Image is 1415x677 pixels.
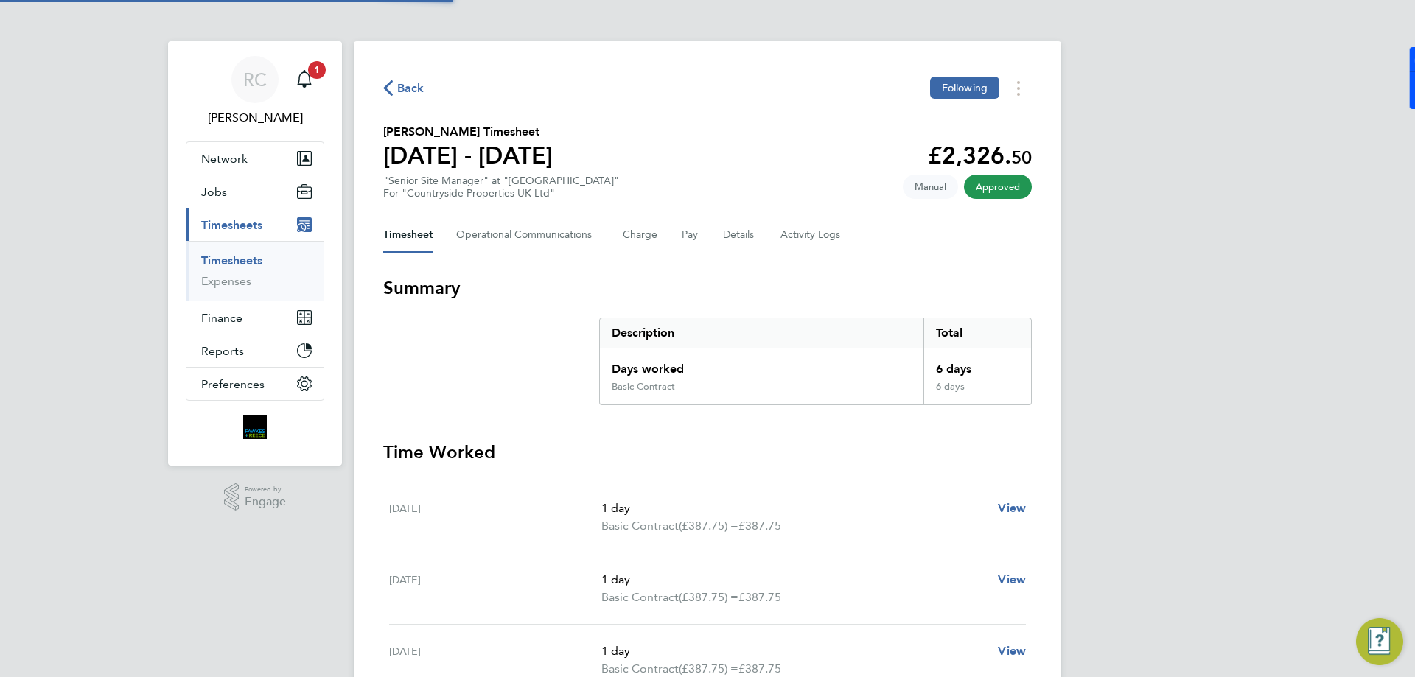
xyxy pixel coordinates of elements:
[383,79,424,97] button: Back
[186,415,324,439] a: Go to home page
[243,70,267,89] span: RC
[679,519,738,533] span: (£387.75) =
[186,175,324,208] button: Jobs
[601,517,679,535] span: Basic Contract
[243,415,267,439] img: bromak-logo-retina.png
[186,56,324,127] a: RC[PERSON_NAME]
[1011,147,1032,168] span: 50
[780,217,842,253] button: Activity Logs
[456,217,599,253] button: Operational Communications
[738,590,781,604] span: £387.75
[290,56,319,103] a: 1
[224,483,287,511] a: Powered byEngage
[998,499,1026,517] a: View
[383,175,619,200] div: "Senior Site Manager" at "[GEOGRAPHIC_DATA]"
[397,80,424,97] span: Back
[600,318,923,348] div: Description
[389,571,601,606] div: [DATE]
[245,483,286,496] span: Powered by
[201,218,262,232] span: Timesheets
[679,590,738,604] span: (£387.75) =
[930,77,999,99] button: Following
[389,499,601,535] div: [DATE]
[383,217,433,253] button: Timesheet
[623,217,658,253] button: Charge
[1356,618,1403,665] button: Engage Resource Center
[903,175,958,199] span: This timesheet was manually created.
[923,318,1031,348] div: Total
[601,571,986,589] p: 1 day
[168,41,342,466] nav: Main navigation
[600,348,923,381] div: Days worked
[186,142,324,175] button: Network
[723,217,757,253] button: Details
[1005,77,1032,99] button: Timesheets Menu
[186,301,324,334] button: Finance
[383,441,1032,464] h3: Time Worked
[383,123,553,141] h2: [PERSON_NAME] Timesheet
[738,519,781,533] span: £387.75
[998,571,1026,589] a: View
[964,175,1032,199] span: This timesheet has been approved.
[601,642,986,660] p: 1 day
[998,572,1026,586] span: View
[201,274,251,288] a: Expenses
[383,187,619,200] div: For "Countryside Properties UK Ltd"
[201,152,248,166] span: Network
[928,141,1032,169] app-decimal: £2,326.
[186,208,324,241] button: Timesheets
[201,377,265,391] span: Preferences
[738,662,781,676] span: £387.75
[601,499,986,517] p: 1 day
[186,109,324,127] span: Robyn Clarke
[998,642,1026,660] a: View
[612,381,675,393] div: Basic Contract
[383,276,1032,300] h3: Summary
[998,644,1026,658] span: View
[942,81,988,94] span: Following
[601,589,679,606] span: Basic Contract
[186,241,324,301] div: Timesheets
[383,141,553,170] h1: [DATE] - [DATE]
[186,368,324,400] button: Preferences
[186,334,324,367] button: Reports
[201,253,262,267] a: Timesheets
[201,185,227,199] span: Jobs
[245,496,286,508] span: Engage
[201,311,242,325] span: Finance
[308,61,326,79] span: 1
[682,217,699,253] button: Pay
[923,381,1031,404] div: 6 days
[679,662,738,676] span: (£387.75) =
[998,501,1026,515] span: View
[201,344,244,358] span: Reports
[599,318,1032,405] div: Summary
[923,348,1031,381] div: 6 days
